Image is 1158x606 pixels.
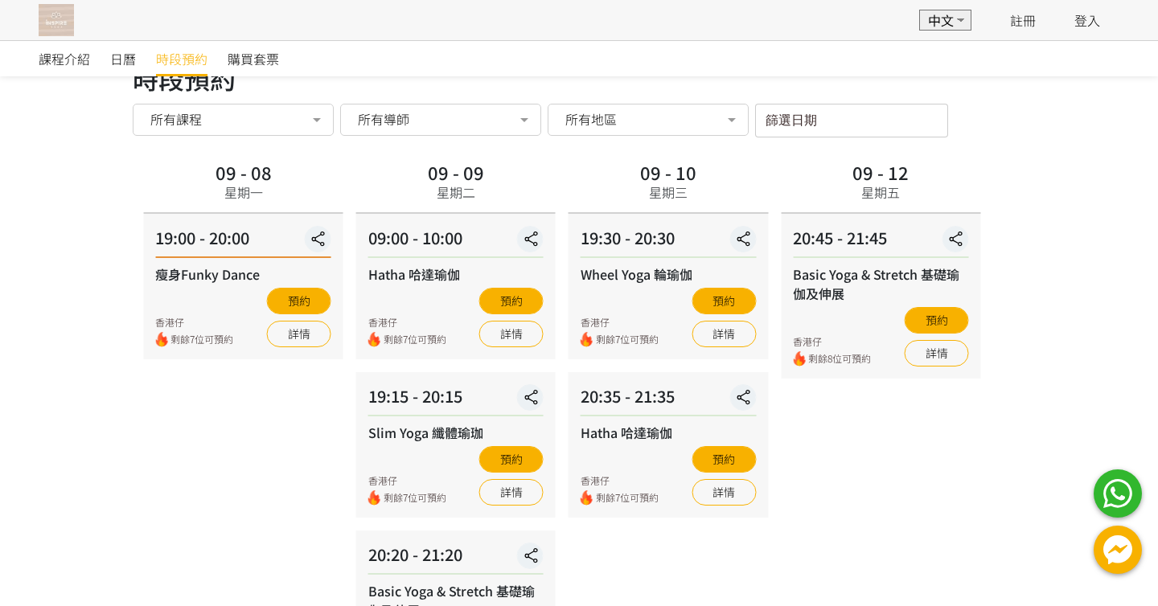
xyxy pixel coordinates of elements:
div: 20:45 - 21:45 [793,226,968,258]
img: fire.png [155,332,167,347]
div: 時段預約 [133,59,1025,97]
span: 購買套票 [228,49,279,68]
div: 星期五 [861,182,900,202]
div: 09 - 08 [216,163,272,181]
a: 詳情 [479,321,544,347]
div: 09 - 12 [852,163,909,181]
div: 20:35 - 21:35 [581,384,756,416]
span: 所有導師 [358,111,409,127]
span: 時段預約 [156,49,207,68]
div: Hatha 哈達瑜伽 [368,264,544,284]
div: 09 - 09 [428,163,484,181]
a: 詳情 [267,321,331,347]
div: Hatha 哈達瑜伽 [581,423,756,442]
div: 香港仔 [368,473,446,488]
div: Slim Yoga 纖體瑜珈 [368,423,544,442]
button: 預約 [692,288,756,314]
img: T57dtJh47iSJKDtQ57dN6xVUMYY2M0XQuGF02OI4.png [39,4,74,36]
img: fire.png [793,351,805,366]
span: 剩餘7位可預約 [596,490,659,506]
img: fire.png [368,332,380,347]
div: 09:00 - 10:00 [368,226,544,258]
button: 預約 [267,288,331,314]
button: 預約 [479,446,544,473]
img: fire.png [581,332,593,347]
div: Basic Yoga & Stretch 基礎瑜伽及伸展 [793,264,968,303]
a: 詳情 [692,479,756,506]
div: 19:30 - 20:30 [581,226,756,258]
a: 購買套票 [228,41,279,76]
div: 星期二 [437,182,475,202]
span: 課程介紹 [39,49,90,68]
div: 星期一 [224,182,263,202]
span: 日曆 [110,49,136,68]
span: 剩餘8位可預約 [808,351,871,366]
button: 預約 [692,446,756,473]
span: 剩餘7位可預約 [170,332,233,347]
button: 預約 [479,288,544,314]
div: 星期三 [649,182,688,202]
a: 課程介紹 [39,41,90,76]
div: 瘦身Funky Dance [155,264,331,284]
span: 所有地區 [565,111,617,127]
a: 登入 [1074,10,1100,30]
div: 香港仔 [581,473,659,488]
img: fire.png [368,490,380,506]
div: 09 - 10 [640,163,696,181]
div: 20:20 - 21:20 [368,543,544,575]
div: Wheel Yoga 輪瑜伽 [581,264,756,284]
div: 香港仔 [793,334,871,349]
img: fire.png [581,490,593,506]
div: 19:00 - 20:00 [155,226,331,258]
a: 詳情 [905,340,969,366]
a: 註冊 [1010,10,1036,30]
div: 香港仔 [155,315,233,330]
a: 時段預約 [156,41,207,76]
span: 所有課程 [150,111,202,127]
div: 19:15 - 20:15 [368,384,544,416]
span: 剩餘7位可預約 [384,332,446,347]
button: 預約 [905,307,969,334]
a: 詳情 [692,321,756,347]
div: 香港仔 [581,315,659,330]
input: 篩選日期 [755,104,948,137]
span: 剩餘7位可預約 [384,490,446,506]
a: 日曆 [110,41,136,76]
span: 剩餘7位可預約 [596,332,659,347]
div: 香港仔 [368,315,446,330]
a: 詳情 [479,479,544,506]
